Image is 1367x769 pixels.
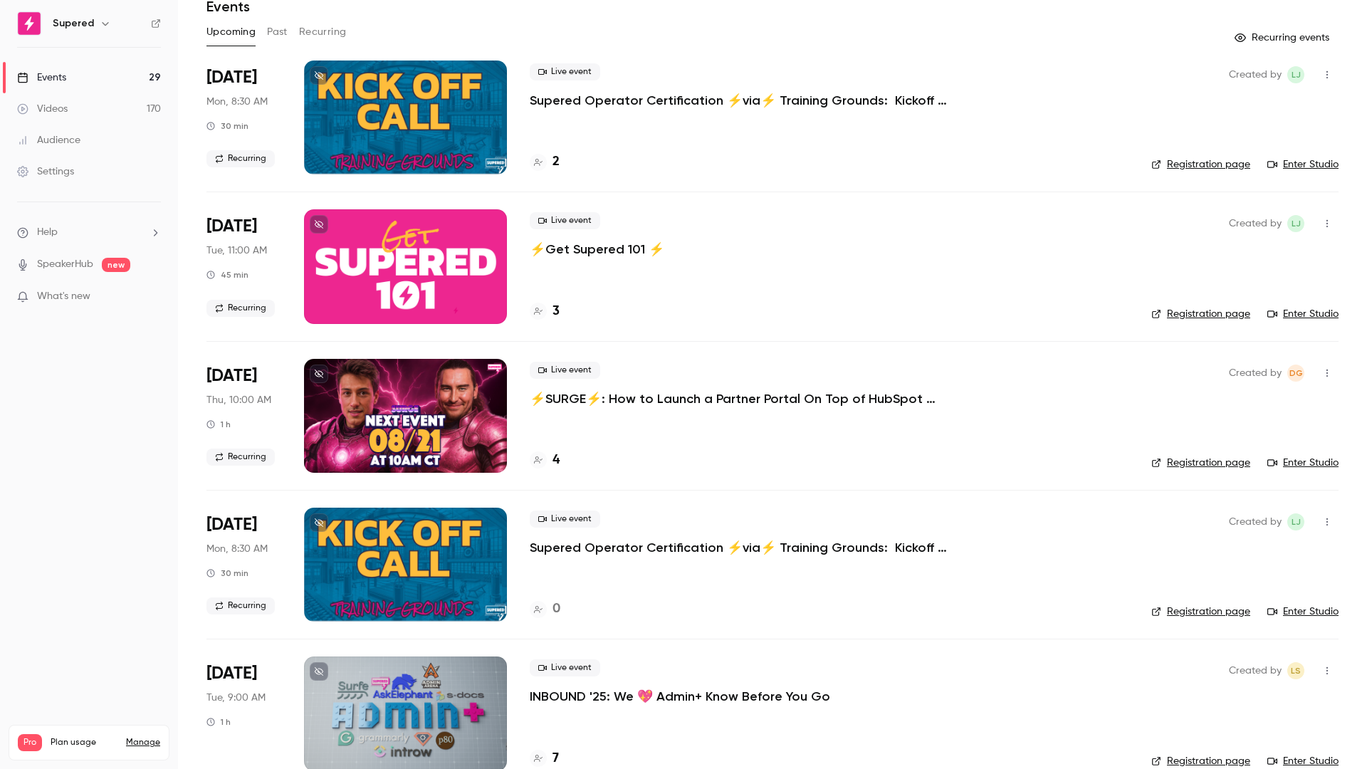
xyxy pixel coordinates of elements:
[206,244,267,258] span: Tue, 11:00 AM
[530,302,560,321] a: 3
[1267,456,1339,470] a: Enter Studio
[1267,157,1339,172] a: Enter Studio
[1151,307,1250,321] a: Registration page
[206,508,281,622] div: Aug 25 Mon, 9:30 AM (America/New York)
[102,258,130,272] span: new
[530,511,600,528] span: Live event
[206,567,248,579] div: 30 min
[1287,66,1304,83] span: Lindsay John
[530,152,560,172] a: 2
[206,300,275,317] span: Recurring
[552,749,559,768] h4: 7
[1289,365,1303,382] span: DG
[206,21,256,43] button: Upcoming
[1287,215,1304,232] span: Lindsay John
[1292,66,1301,83] span: LJ
[206,662,257,685] span: [DATE]
[530,362,600,379] span: Live event
[206,61,281,174] div: Aug 18 Mon, 9:30 AM (America/New York)
[552,451,560,470] h4: 4
[17,70,66,85] div: Events
[299,21,347,43] button: Recurring
[1292,215,1301,232] span: LJ
[1228,26,1339,49] button: Recurring events
[206,269,248,281] div: 45 min
[530,688,830,705] a: INBOUND '25: We 💖 Admin+ Know Before You Go
[206,393,271,407] span: Thu, 10:00 AM
[1287,513,1304,530] span: Lindsay John
[530,451,560,470] a: 4
[206,215,257,238] span: [DATE]
[206,449,275,466] span: Recurring
[206,365,257,387] span: [DATE]
[37,257,93,272] a: SpeakerHub
[530,659,600,676] span: Live event
[552,302,560,321] h4: 3
[206,95,268,109] span: Mon, 8:30 AM
[1229,66,1282,83] span: Created by
[1291,662,1301,679] span: LS
[206,691,266,705] span: Tue, 9:00 AM
[18,12,41,35] img: Supered
[1267,605,1339,619] a: Enter Studio
[1229,215,1282,232] span: Created by
[530,212,600,229] span: Live event
[206,419,231,430] div: 1 h
[1287,365,1304,382] span: D'Ana Guiloff
[1229,365,1282,382] span: Created by
[206,120,248,132] div: 30 min
[51,737,117,748] span: Plan usage
[552,600,560,619] h4: 0
[206,359,281,473] div: Aug 21 Thu, 11:00 AM (America/New York)
[17,133,80,147] div: Audience
[37,225,58,240] span: Help
[206,209,281,323] div: Aug 19 Tue, 12:00 PM (America/New York)
[530,92,957,109] a: Supered Operator Certification ⚡️via⚡️ Training Grounds: Kickoff Call
[530,390,957,407] a: ⚡️SURGE⚡️: How to Launch a Partner Portal On Top of HubSpot w/Introw
[530,749,559,768] a: 7
[17,225,161,240] li: help-dropdown-opener
[18,734,42,751] span: Pro
[206,150,275,167] span: Recurring
[206,66,257,89] span: [DATE]
[1267,307,1339,321] a: Enter Studio
[1292,513,1301,530] span: LJ
[1151,754,1250,768] a: Registration page
[1151,157,1250,172] a: Registration page
[530,63,600,80] span: Live event
[1267,754,1339,768] a: Enter Studio
[552,152,560,172] h4: 2
[1229,513,1282,530] span: Created by
[17,164,74,179] div: Settings
[206,716,231,728] div: 1 h
[144,291,161,303] iframe: Noticeable Trigger
[530,539,957,556] a: Supered Operator Certification ⚡️via⚡️ Training Grounds: Kickoff Call
[53,16,94,31] h6: Supered
[1229,662,1282,679] span: Created by
[1151,456,1250,470] a: Registration page
[206,597,275,614] span: Recurring
[37,289,90,304] span: What's new
[126,737,160,748] a: Manage
[530,241,664,258] a: ⚡️Get Supered 101 ⚡️
[206,513,257,536] span: [DATE]
[530,600,560,619] a: 0
[267,21,288,43] button: Past
[1287,662,1304,679] span: Lindsey Smith
[17,102,68,116] div: Videos
[1151,605,1250,619] a: Registration page
[206,542,268,556] span: Mon, 8:30 AM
